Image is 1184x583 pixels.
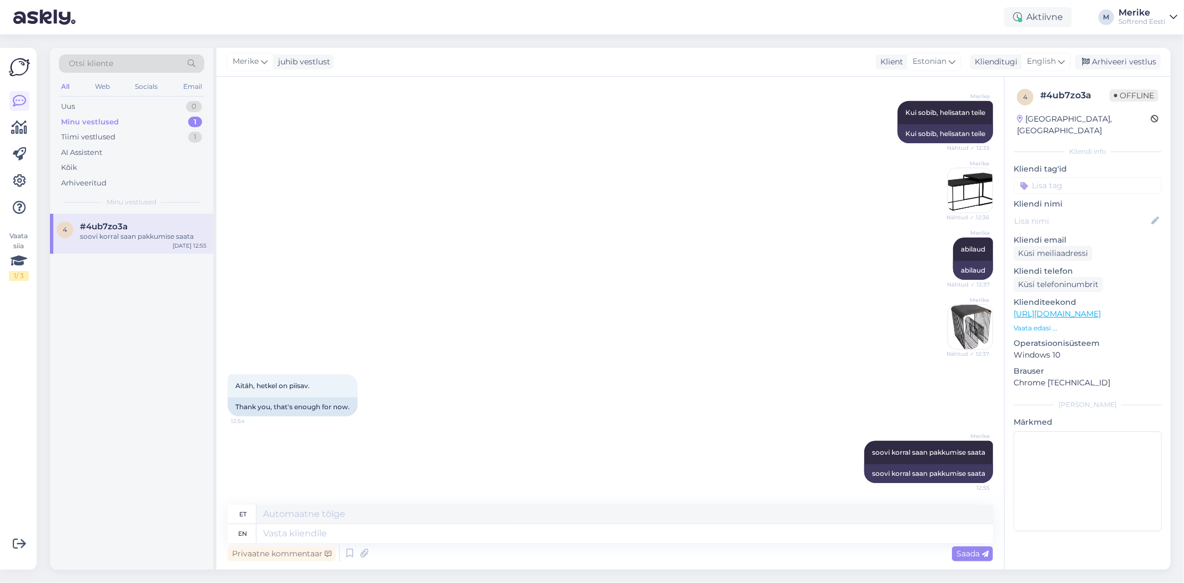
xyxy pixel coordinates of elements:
[946,350,989,358] span: Nähtud ✓ 12:37
[948,168,992,213] img: Attachment
[948,432,990,440] span: Merike
[1040,89,1110,102] div: # 4ub7zo3a
[1014,349,1162,361] p: Windows 10
[970,56,1017,68] div: Klienditugi
[61,101,75,112] div: Uus
[1014,246,1092,261] div: Küsi meiliaadressi
[1017,113,1151,137] div: [GEOGRAPHIC_DATA], [GEOGRAPHIC_DATA]
[274,56,330,68] div: juhib vestlust
[61,147,102,158] div: AI Assistent
[188,117,202,128] div: 1
[1014,198,1162,210] p: Kliendi nimi
[235,381,310,390] span: Aitäh, hetkel on piisav.
[948,296,989,304] span: Merike
[1118,8,1165,17] div: Merike
[898,124,993,143] div: Kui sobib, helisatan teile
[961,245,985,253] span: abilaud
[80,232,206,242] div: soovi korral saan pakkumise saata
[948,484,990,492] span: 12:55
[1014,377,1162,389] p: Chrome [TECHNICAL_ID]
[1075,54,1161,69] div: Arhiveeri vestlus
[1014,163,1162,175] p: Kliendi tag'id
[1014,400,1162,410] div: [PERSON_NAME]
[1027,56,1056,68] span: English
[948,92,990,100] span: Merike
[948,305,992,349] img: Attachment
[233,56,259,68] span: Merike
[80,222,128,232] span: #4ub7zo3a
[239,524,248,543] div: en
[69,58,113,69] span: Otsi kliente
[1014,365,1162,377] p: Brauser
[872,448,985,456] span: soovi korral saan pakkumise saata
[63,225,67,234] span: 4
[59,79,72,94] div: All
[1014,215,1149,227] input: Lisa nimi
[948,159,989,168] span: Merike
[9,57,30,78] img: Askly Logo
[61,132,115,143] div: Tiimi vestlused
[133,79,160,94] div: Socials
[61,178,107,189] div: Arhiveeritud
[173,242,206,250] div: [DATE] 12:55
[1004,7,1072,27] div: Aktiivne
[239,505,246,524] div: et
[231,417,273,425] span: 12:54
[905,108,985,117] span: Kui sobib, helisatan teile
[1014,309,1101,319] a: [URL][DOMAIN_NAME]
[61,117,119,128] div: Minu vestlused
[1014,177,1162,194] input: Lisa tag
[953,261,993,280] div: abilaud
[228,546,336,561] div: Privaatne kommentaar
[913,56,946,68] span: Estonian
[864,464,993,483] div: soovi korral saan pakkumise saata
[228,398,357,416] div: Thank you, that's enough for now.
[1110,89,1158,102] span: Offline
[1118,8,1177,26] a: MerikeSoftrend Eesti
[1014,416,1162,428] p: Märkmed
[1023,93,1027,101] span: 4
[61,162,77,173] div: Kõik
[1014,338,1162,349] p: Operatsioonisüsteem
[946,213,989,222] span: Nähtud ✓ 12:36
[107,197,157,207] span: Minu vestlused
[1014,147,1162,157] div: Kliendi info
[1014,234,1162,246] p: Kliendi email
[948,229,990,237] span: Merike
[947,144,990,152] span: Nähtud ✓ 12:35
[188,132,202,143] div: 1
[9,271,29,281] div: 1 / 3
[1014,323,1162,333] p: Vaata edasi ...
[1099,9,1114,25] div: M
[1014,296,1162,308] p: Klienditeekond
[1014,265,1162,277] p: Kliendi telefon
[956,549,989,559] span: Saada
[876,56,903,68] div: Klient
[9,231,29,281] div: Vaata siia
[947,280,990,289] span: Nähtud ✓ 12:37
[1014,277,1103,292] div: Küsi telefoninumbrit
[181,79,204,94] div: Email
[186,101,202,112] div: 0
[93,79,112,94] div: Web
[1118,17,1165,26] div: Softrend Eesti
